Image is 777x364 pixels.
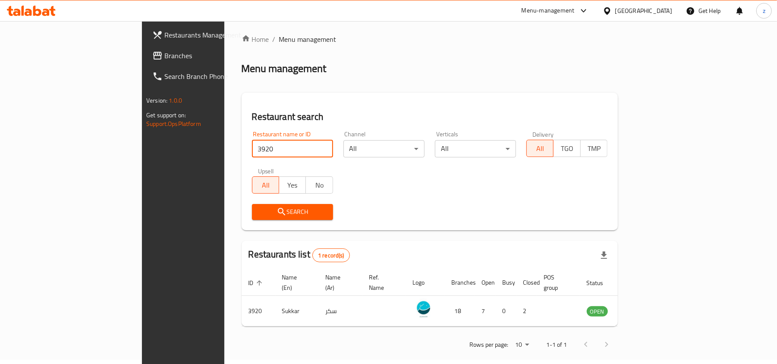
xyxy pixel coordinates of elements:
span: Name (En) [282,272,308,293]
span: TMP [584,142,604,155]
p: 1-1 of 1 [546,339,567,350]
span: Name (Ar) [326,272,352,293]
span: Status [587,278,615,288]
div: OPEN [587,306,608,317]
span: Ref. Name [369,272,396,293]
span: OPEN [587,307,608,317]
h2: Menu management [242,62,327,75]
button: TMP [580,140,607,157]
th: Open [475,270,496,296]
div: All [343,140,425,157]
th: Busy [496,270,516,296]
div: Menu-management [522,6,575,16]
span: Restaurants Management [164,30,265,40]
button: Search [252,204,333,220]
label: Upsell [258,168,274,174]
a: Restaurants Management [145,25,272,45]
h2: Restaurant search [252,110,607,123]
span: No [309,179,329,191]
td: 2 [516,296,537,326]
div: [GEOGRAPHIC_DATA] [615,6,672,16]
button: All [526,140,554,157]
td: سكر [319,296,362,326]
p: Rows per page: [469,339,508,350]
a: Support.OpsPlatform [146,118,201,129]
label: Delivery [532,131,554,137]
a: Search Branch Phone [145,66,272,87]
th: Closed [516,270,537,296]
span: z [763,6,765,16]
span: ID [249,278,265,288]
h2: Restaurants list [249,248,350,262]
span: 1.0.0 [169,95,182,106]
button: All [252,176,279,194]
td: Sukkar [275,296,319,326]
span: All [530,142,550,155]
button: Yes [279,176,306,194]
li: / [273,34,276,44]
span: Menu management [279,34,337,44]
button: No [305,176,333,194]
div: All [435,140,516,157]
span: Search Branch Phone [164,71,265,82]
a: Branches [145,45,272,66]
span: Get support on: [146,110,186,121]
td: 18 [445,296,475,326]
nav: breadcrumb [242,34,618,44]
td: 0 [496,296,516,326]
table: enhanced table [242,270,655,326]
span: Yes [283,179,302,191]
td: 7 [475,296,496,326]
span: TGO [557,142,577,155]
div: Rows per page: [512,339,532,351]
span: Version: [146,95,167,106]
span: POS group [544,272,569,293]
div: Total records count [312,248,350,262]
input: Search for restaurant name or ID.. [252,140,333,157]
th: Branches [445,270,475,296]
div: Export file [594,245,614,266]
button: TGO [553,140,580,157]
span: Search [259,207,326,217]
span: 1 record(s) [313,251,349,260]
span: All [256,179,276,191]
th: Logo [406,270,445,296]
span: Branches [164,50,265,61]
img: Sukkar [413,298,434,320]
